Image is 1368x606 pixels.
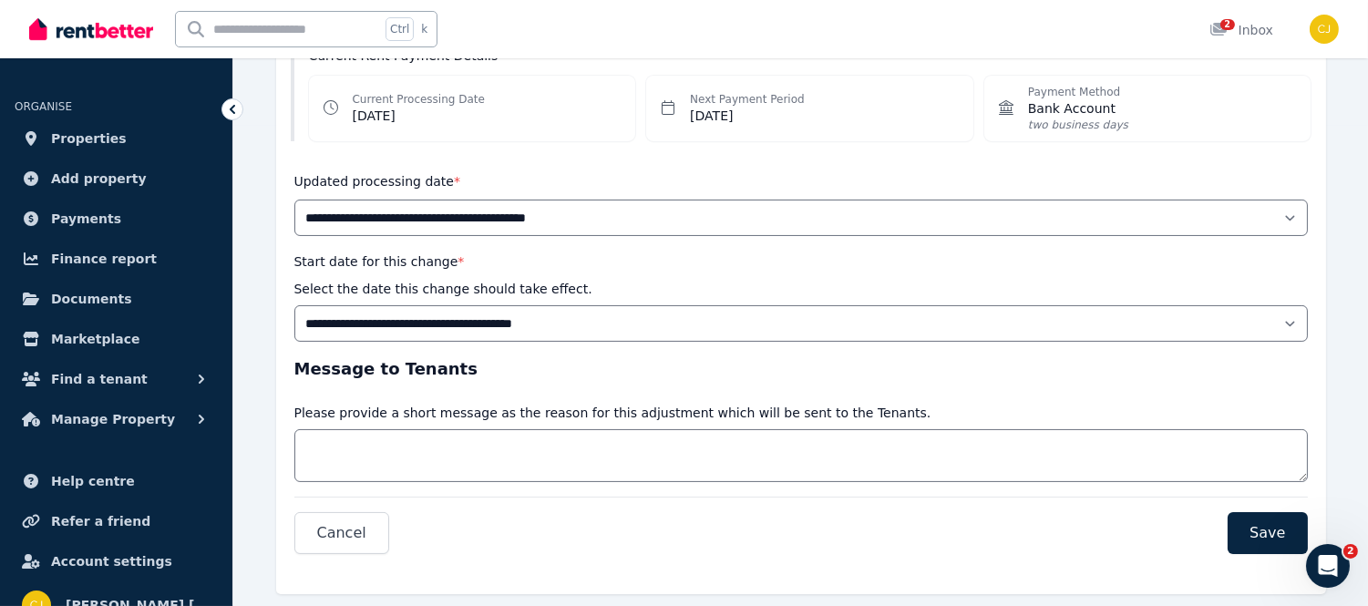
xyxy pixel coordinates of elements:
a: Documents [15,281,218,317]
span: Documents [51,288,132,310]
h3: Message to Tenants [294,356,1308,382]
button: Cancel [294,512,389,554]
span: Bank Account [1028,99,1128,118]
span: Help centre [51,470,135,492]
a: Add property [15,160,218,197]
span: Marketplace [51,328,139,350]
span: Finance report [51,248,157,270]
a: Marketplace [15,321,218,357]
p: Select the date this change should take effect. [294,280,592,298]
span: Manage Property [51,408,175,430]
dd: [DATE] [690,107,805,125]
span: k [421,22,427,36]
a: Payments [15,200,218,237]
button: Find a tenant [15,361,218,397]
span: Find a tenant [51,368,148,390]
a: Account settings [15,543,218,580]
dt: Current Processing Date [353,92,485,107]
span: Refer a friend [51,510,150,532]
span: two business days [1028,118,1128,132]
iframe: Intercom live chat [1306,544,1350,588]
span: 2 [1343,544,1358,559]
p: Please provide a short message as the reason for this adjustment which will be sent to the Tenants. [294,404,931,422]
dd: [DATE] [353,107,485,125]
span: Account settings [51,550,172,572]
dt: Payment Method [1028,85,1128,99]
a: Help centre [15,463,218,499]
button: Manage Property [15,401,218,437]
span: Ctrl [386,17,414,41]
img: RentBetter [29,15,153,43]
div: Inbox [1209,21,1273,39]
span: 2 [1220,19,1235,30]
span: ORGANISE [15,100,72,113]
span: Payments [51,208,121,230]
a: Properties [15,120,218,157]
dt: Next Payment Period [690,92,805,107]
label: Updated processing date [294,174,461,189]
span: Save [1250,522,1285,544]
span: Properties [51,128,127,149]
span: Cancel [317,522,366,544]
a: Refer a friend [15,503,218,539]
span: Add property [51,168,147,190]
label: Start date for this change [294,254,465,269]
img: Cameron James Peppin [1310,15,1339,44]
button: Save [1228,512,1307,554]
a: Finance report [15,241,218,277]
